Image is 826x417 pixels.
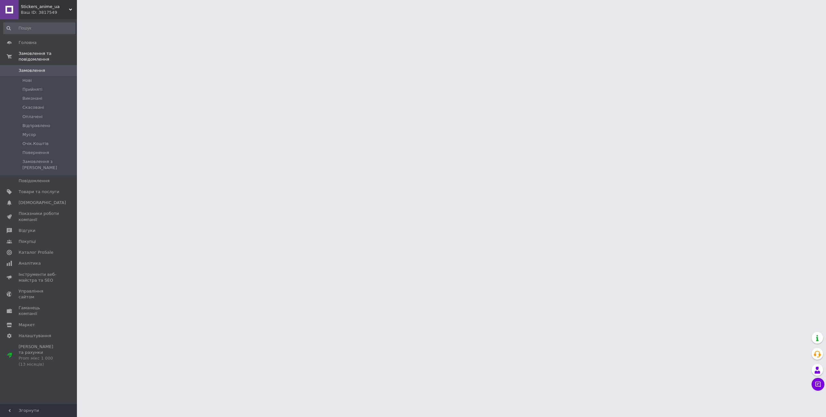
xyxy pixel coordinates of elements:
[19,40,37,46] span: Головна
[19,239,36,244] span: Покупці
[19,260,41,266] span: Аналітика
[19,200,66,206] span: [DEMOGRAPHIC_DATA]
[19,333,51,339] span: Налаштування
[19,68,45,73] span: Замовлення
[19,250,53,255] span: Каталог ProSale
[22,114,43,120] span: Оплачені
[19,305,59,317] span: Гаманець компанії
[19,211,59,222] span: Показники роботи компанії
[19,189,59,195] span: Товари та послуги
[22,78,32,83] span: Нові
[22,132,36,138] span: Мусор
[22,96,42,101] span: Виконані
[22,123,50,129] span: Відправлено
[3,22,75,34] input: Пошук
[21,4,69,10] span: Stickers_anime_ua
[19,51,77,62] span: Замовлення та повідомлення
[812,378,824,391] button: Чат з покупцем
[19,322,35,328] span: Маркет
[22,159,75,170] span: Замовлення з [PERSON_NAME]
[19,344,59,367] span: [PERSON_NAME] та рахунки
[21,10,77,15] div: Ваш ID: 3817549
[19,272,59,283] span: Інструменти веб-майстра та SEO
[22,150,49,156] span: Повернення
[22,141,48,147] span: Очік.Коштів
[22,87,42,92] span: Прийняті
[19,288,59,300] span: Управління сайтом
[19,355,59,367] div: Prom мікс 1 000 (13 місяців)
[19,178,50,184] span: Повідомлення
[19,228,35,234] span: Відгуки
[22,105,44,110] span: Скасовані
